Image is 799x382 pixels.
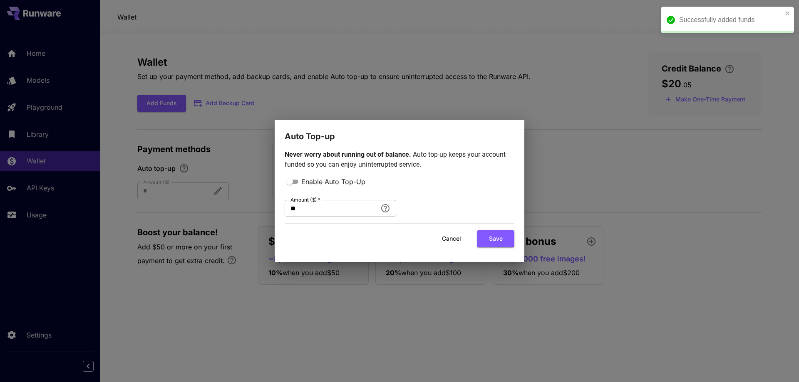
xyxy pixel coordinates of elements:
span: Never worry about running out of balance. [285,150,413,158]
button: Save [477,230,514,247]
h2: Auto Top-up [275,120,524,143]
label: Amount ($) [290,196,320,203]
button: close [785,10,791,17]
button: Cancel [433,230,470,247]
p: Auto top-up keeps your account funded so you can enjoy uninterrupted service. [285,150,514,170]
div: Successfully added funds [679,15,782,25]
span: Enable Auto Top-Up [301,177,365,187]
